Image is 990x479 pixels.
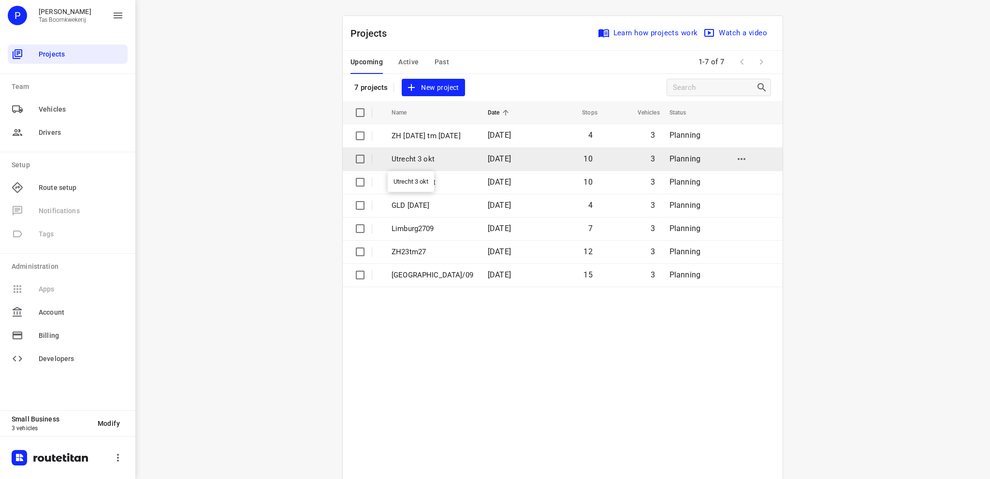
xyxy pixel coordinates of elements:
span: New project [408,82,459,94]
span: Vehicles [39,104,124,115]
p: ZH 30 sept tm 4 okt [392,131,473,142]
span: Previous Page [732,52,752,72]
p: Small Business [12,415,90,423]
button: Modify [90,415,128,432]
div: P [8,6,27,25]
div: Billing [8,326,128,345]
span: Vehicles [625,107,660,118]
span: Planning [670,201,700,210]
p: Setup [12,160,128,170]
button: New project [402,79,465,97]
span: 10 [583,177,592,187]
span: Billing [39,331,124,341]
p: Utrecht26/09 [392,270,473,281]
p: Limburg2709 [392,223,473,234]
span: 4 [588,201,593,210]
span: 15 [583,270,592,279]
span: Available only on our Business plan [8,222,128,246]
span: 3 [651,247,655,256]
span: Stops [569,107,597,118]
p: Peter Tas [39,8,91,15]
span: [DATE] [488,201,511,210]
span: 12 [583,247,592,256]
p: Brabant 1 okt [392,177,473,188]
span: 1-7 of 7 [695,52,728,73]
span: 3 [651,131,655,140]
span: 3 [651,177,655,187]
span: 7 [588,224,593,233]
p: Utrecht 3 okt [392,154,473,165]
span: Modify [98,420,120,427]
p: GLD 30 sept [392,200,473,211]
span: 3 [651,270,655,279]
span: Planning [670,270,700,279]
div: Account [8,303,128,322]
span: 3 [651,154,655,163]
div: Projects [8,44,128,64]
span: [DATE] [488,177,511,187]
span: Next Page [752,52,771,72]
span: Name [392,107,420,118]
p: Projects [350,26,395,41]
div: Drivers [8,123,128,142]
p: Team [12,82,128,92]
span: Status [670,107,699,118]
span: Planning [670,177,700,187]
span: Past [435,56,450,68]
span: Available only on our Business plan [8,199,128,222]
span: Upcoming [350,56,383,68]
p: 7 projects [354,83,388,92]
span: Planning [670,154,700,163]
input: Search projects [673,80,756,95]
div: Route setup [8,178,128,197]
span: [DATE] [488,270,511,279]
span: Drivers [39,128,124,138]
p: ZH23tm27 [392,247,473,258]
span: 10 [583,154,592,163]
p: 3 vehicles [12,425,90,432]
div: Search [756,82,771,93]
span: Planning [670,247,700,256]
span: Available only on our Business plan [8,277,128,301]
span: 3 [651,201,655,210]
span: [DATE] [488,224,511,233]
span: Developers [39,354,124,364]
p: Administration [12,261,128,272]
span: [DATE] [488,247,511,256]
div: Developers [8,349,128,368]
p: Tas Boomkwekerij [39,16,91,23]
span: Projects [39,49,124,59]
div: Vehicles [8,100,128,119]
span: 3 [651,224,655,233]
span: Active [398,56,419,68]
span: Date [488,107,512,118]
span: 4 [588,131,593,140]
span: Route setup [39,183,124,193]
span: Planning [670,224,700,233]
span: Account [39,307,124,318]
span: [DATE] [488,131,511,140]
span: Planning [670,131,700,140]
span: [DATE] [488,154,511,163]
